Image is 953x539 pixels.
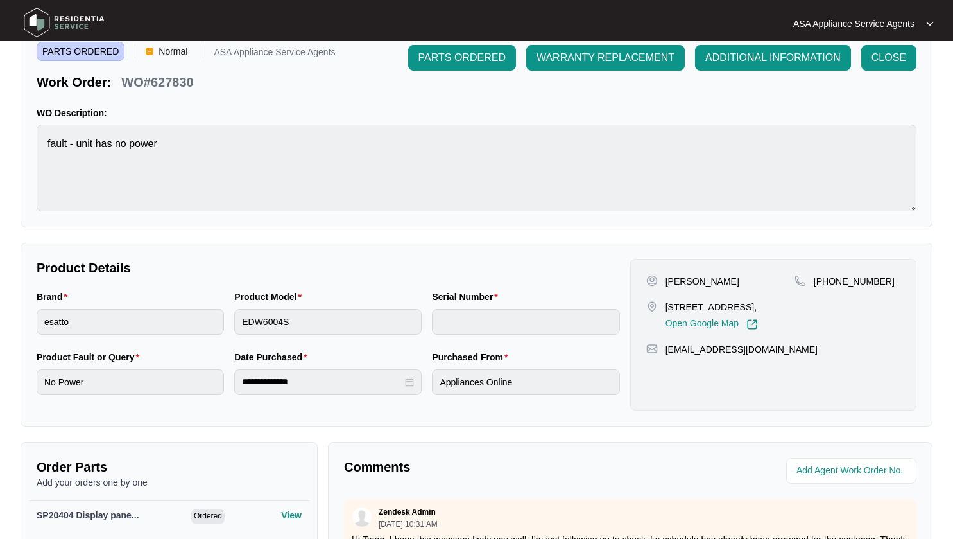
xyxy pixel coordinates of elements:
p: ASA Appliance Service Agents [793,17,914,30]
p: Product Details [37,259,620,277]
label: Purchased From [432,351,513,364]
span: CLOSE [871,50,906,66]
button: PARTS ORDERED [408,45,516,71]
img: Vercel Logo [146,48,153,55]
span: Normal [153,42,193,61]
p: Work Order: [37,73,111,91]
p: WO Description: [37,107,916,119]
img: map-pin [794,275,806,287]
input: Product Fault or Query [37,369,224,395]
textarea: fault - unit has no power [37,125,916,211]
img: user-pin [646,275,658,287]
img: residentia service logo [19,3,109,42]
input: Add Agent Work Order No. [796,463,909,479]
span: PARTS ORDERED [418,50,506,66]
p: Comments [344,458,621,476]
span: WARRANTY REPLACEMENT [537,50,674,66]
p: [EMAIL_ADDRESS][DOMAIN_NAME] [665,343,818,356]
label: Date Purchased [234,351,312,364]
span: SP20404 Display pane... [37,510,139,520]
p: ASA Appliance Service Agents [214,48,335,61]
input: Purchased From [432,369,619,395]
input: Product Model [234,309,422,335]
label: Serial Number [432,290,502,303]
img: user.svg [352,508,372,527]
a: Open Google Map [665,319,758,330]
label: Product Fault or Query [37,351,144,364]
span: PARTS ORDERED [37,42,124,61]
input: Date Purchased [242,375,402,389]
input: Serial Number [432,309,619,335]
button: ADDITIONAL INFORMATION [695,45,851,71]
p: [PHONE_NUMBER] [814,275,895,288]
img: dropdown arrow [926,21,934,27]
button: WARRANTY REPLACEMENT [526,45,685,71]
span: Ordered [191,509,225,524]
label: Brand [37,290,73,303]
p: [STREET_ADDRESS], [665,301,758,314]
p: WO#627830 [121,73,193,91]
img: map-pin [646,343,658,355]
span: ADDITIONAL INFORMATION [705,50,841,66]
p: Add your orders one by one [37,476,302,489]
img: Link-External [746,319,758,330]
p: [PERSON_NAME] [665,275,739,288]
button: CLOSE [861,45,916,71]
img: map-pin [646,301,658,312]
p: View [281,509,302,522]
p: [DATE] 10:31 AM [379,520,438,528]
p: Order Parts [37,458,302,476]
p: Zendesk Admin [379,507,436,517]
label: Product Model [234,290,307,303]
input: Brand [37,309,224,335]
